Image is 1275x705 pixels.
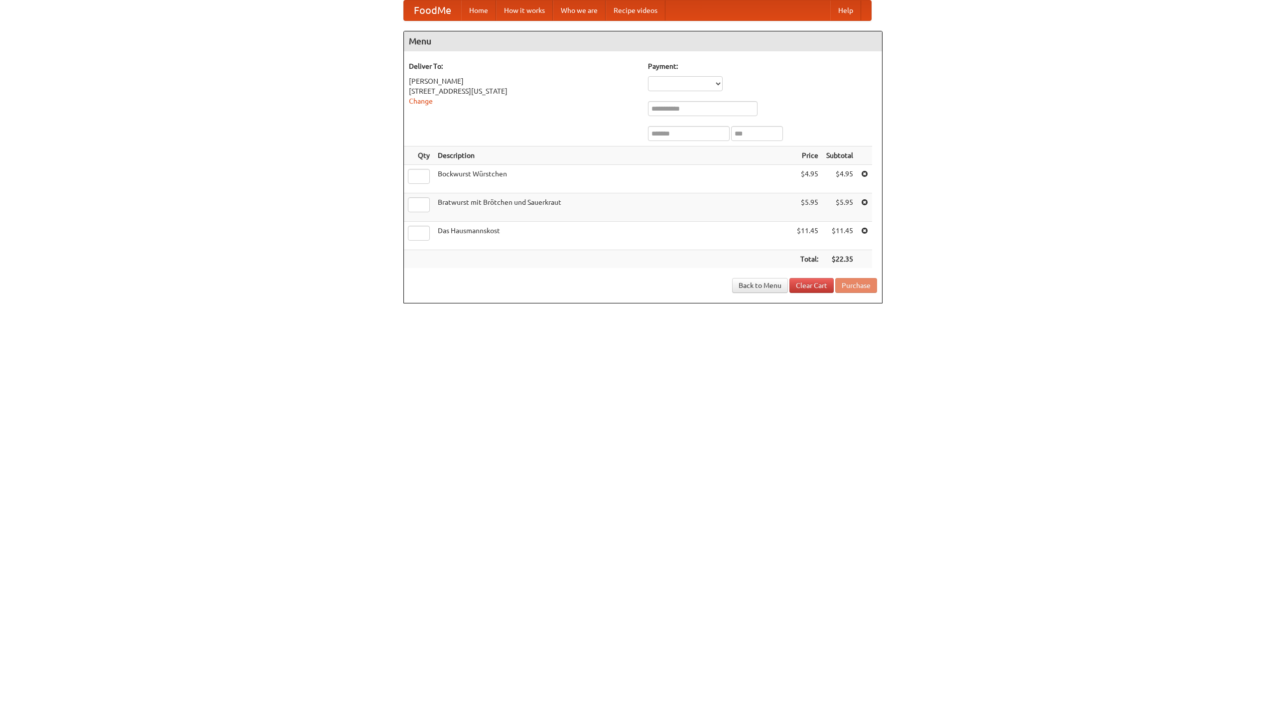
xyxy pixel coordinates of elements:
[434,193,793,222] td: Bratwurst mit Brötchen und Sauerkraut
[830,0,861,20] a: Help
[434,165,793,193] td: Bockwurst Würstchen
[835,278,877,293] button: Purchase
[409,61,638,71] h5: Deliver To:
[434,146,793,165] th: Description
[404,0,461,20] a: FoodMe
[409,86,638,96] div: [STREET_ADDRESS][US_STATE]
[793,250,822,269] th: Total:
[409,76,638,86] div: [PERSON_NAME]
[496,0,553,20] a: How it works
[822,222,857,250] td: $11.45
[409,97,433,105] a: Change
[789,278,834,293] a: Clear Cart
[732,278,788,293] a: Back to Menu
[648,61,877,71] h5: Payment:
[822,193,857,222] td: $5.95
[793,146,822,165] th: Price
[793,165,822,193] td: $4.95
[434,222,793,250] td: Das Hausmannskost
[822,146,857,165] th: Subtotal
[404,31,882,51] h4: Menu
[461,0,496,20] a: Home
[404,146,434,165] th: Qty
[822,165,857,193] td: $4.95
[606,0,665,20] a: Recipe videos
[793,193,822,222] td: $5.95
[553,0,606,20] a: Who we are
[822,250,857,269] th: $22.35
[793,222,822,250] td: $11.45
